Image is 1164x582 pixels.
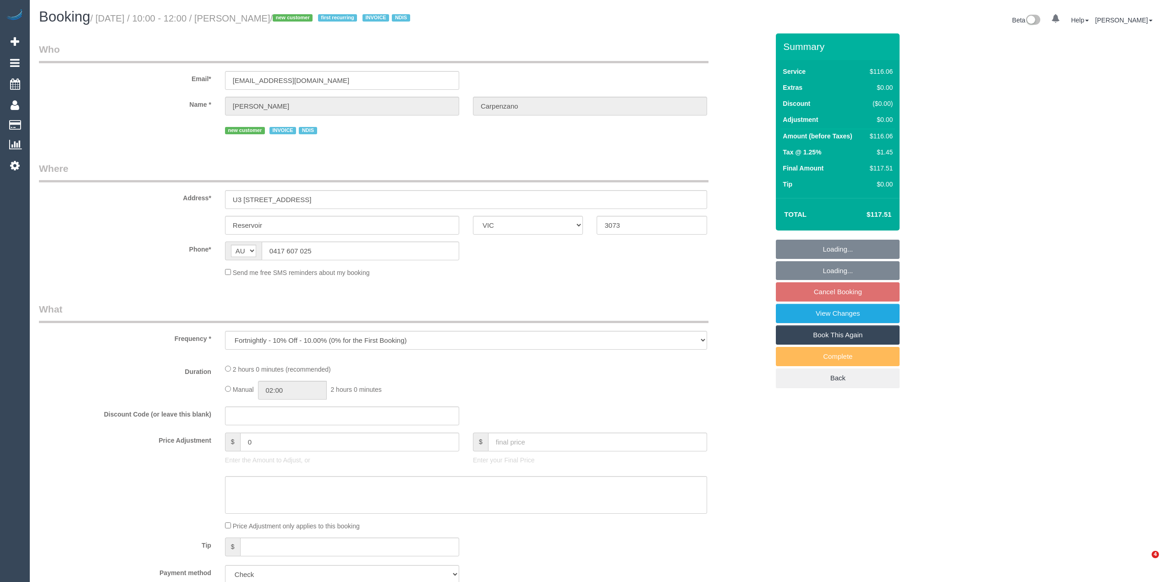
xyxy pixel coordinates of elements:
label: Service [783,67,806,76]
div: $0.00 [866,83,893,92]
legend: Where [39,162,708,182]
div: $0.00 [866,115,893,124]
label: Price Adjustment [32,433,218,445]
div: $0.00 [866,180,893,189]
label: Payment method [32,565,218,577]
span: new customer [273,14,313,22]
legend: Who [39,43,708,63]
span: Price Adjustment only applies to this booking [233,522,360,530]
div: ($0.00) [866,99,893,108]
legend: What [39,302,708,323]
span: $ [473,433,488,451]
span: / [270,13,413,23]
div: $1.45 [866,148,893,157]
strong: Total [784,210,807,218]
h3: Summary [783,41,895,52]
iframe: Intercom live chat [1133,551,1155,573]
span: $ [225,538,240,556]
img: Automaid Logo [5,9,24,22]
a: Beta [1012,16,1041,24]
a: [PERSON_NAME] [1095,16,1153,24]
label: Email* [32,71,218,83]
label: Amount (before Taxes) [783,132,852,141]
a: Back [776,368,900,388]
a: Book This Again [776,325,900,345]
label: Extras [783,83,802,92]
span: Manual [233,386,254,393]
p: Enter the Amount to Adjust, or [225,456,459,465]
span: 2 hours 0 minutes [330,386,381,393]
input: final price [488,433,707,451]
span: 2 hours 0 minutes (recommended) [233,366,331,373]
input: Post Code* [597,216,707,235]
label: Duration [32,364,218,376]
h4: $117.51 [839,211,891,219]
span: $ [225,433,240,451]
label: Tip [32,538,218,550]
span: INVOICE [362,14,389,22]
span: NDIS [392,14,410,22]
label: Discount [783,99,810,108]
label: Tip [783,180,792,189]
input: Phone* [262,242,459,260]
label: Phone* [32,242,218,254]
div: $116.06 [866,132,893,141]
span: new customer [225,127,265,134]
span: Send me free SMS reminders about my booking [233,269,370,276]
label: Tax @ 1.25% [783,148,821,157]
label: Discount Code (or leave this blank) [32,406,218,419]
input: Suburb* [225,216,459,235]
span: Booking [39,9,90,25]
img: New interface [1025,15,1040,27]
div: $116.06 [866,67,893,76]
span: NDIS [299,127,317,134]
span: first recurring [318,14,357,22]
label: Frequency * [32,331,218,343]
label: Address* [32,190,218,203]
a: View Changes [776,304,900,323]
div: $117.51 [866,164,893,173]
span: 4 [1152,551,1159,558]
input: First Name* [225,97,459,115]
p: Enter your Final Price [473,456,707,465]
label: Name * [32,97,218,109]
small: / [DATE] / 10:00 - 12:00 / [PERSON_NAME] [90,13,413,23]
input: Email* [225,71,459,90]
span: INVOICE [269,127,296,134]
label: Adjustment [783,115,818,124]
a: Help [1071,16,1089,24]
label: Final Amount [783,164,824,173]
input: Last Name* [473,97,707,115]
